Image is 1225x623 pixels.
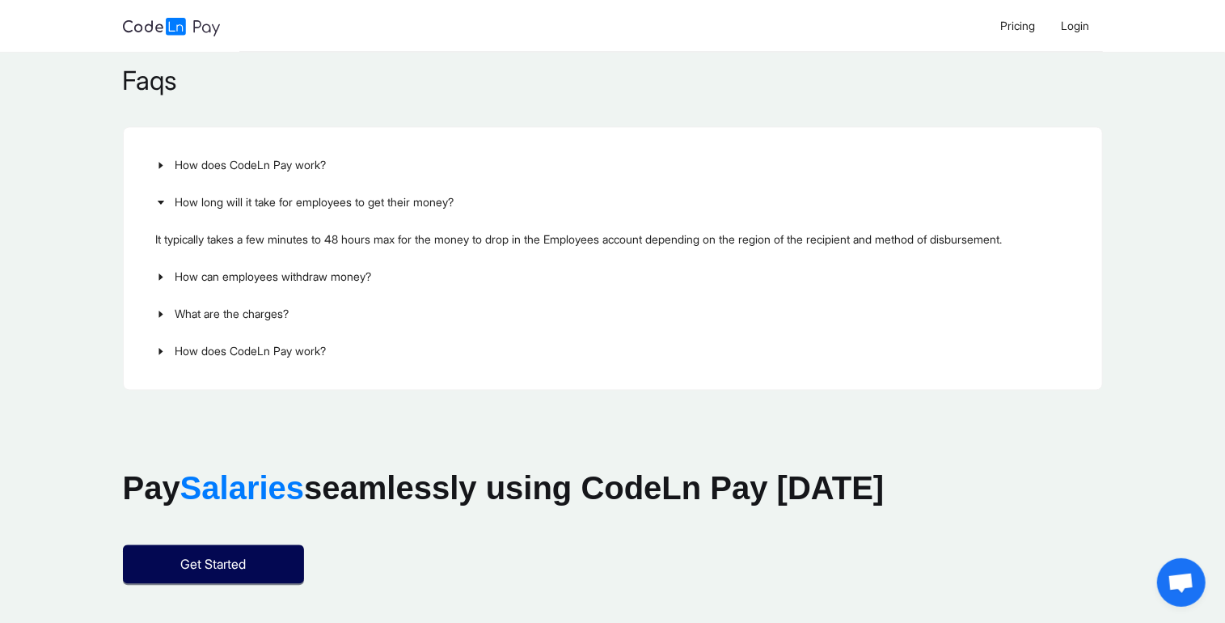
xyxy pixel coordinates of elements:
[175,157,1070,175] span: How does CodeLn Pay work?
[180,555,246,575] span: Get Started
[156,161,166,171] span: caret-right
[156,273,166,282] span: caret-right
[175,269,1070,286] span: How can employees withdraw money?
[123,545,304,584] button: Get Started
[123,62,1103,101] p: Faqs
[156,310,166,320] span: caret-right
[1062,19,1090,32] span: Login
[175,306,1070,324] span: What are the charges?
[143,222,1083,259] div: It typically takes a few minutes to 48 hours max for the money to drop in the Employees account d...
[156,347,166,357] span: caret-right
[123,18,220,36] img: logo
[156,198,166,208] span: caret-right
[123,464,1103,513] p: Pay seamlessly using CodeLn Pay [DATE]
[1001,19,1036,32] span: Pricing
[175,343,1070,361] span: How does CodeLn Pay work?
[1157,558,1206,607] div: Open chat
[180,471,304,506] span: Salaries
[175,194,1070,212] span: How long will it take for employees to get their money?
